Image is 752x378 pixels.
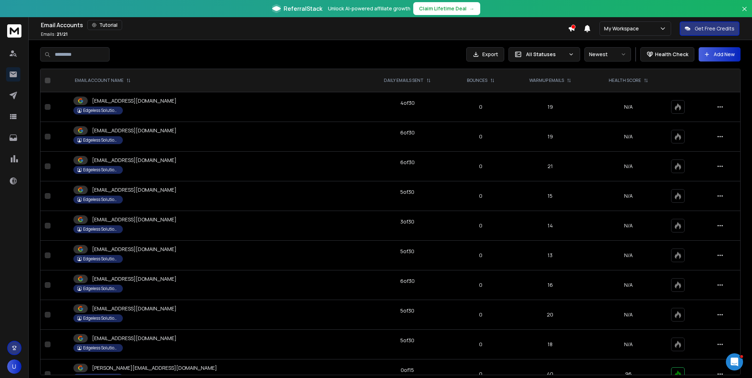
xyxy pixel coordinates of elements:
[469,5,474,12] span: →
[83,315,119,321] p: Edgeless Solutions
[455,222,506,229] p: 0
[455,370,506,378] p: 0
[726,353,743,370] iframe: Intercom live chat
[595,133,663,140] p: N/A
[400,218,414,225] div: 3 of 30
[87,20,122,30] button: Tutorial
[510,122,590,152] td: 19
[413,2,480,15] button: Claim Lifetime Deal→
[92,246,177,253] p: [EMAIL_ADDRESS][DOMAIN_NAME]
[284,4,322,13] span: ReferralStack
[401,367,414,374] div: 0 of 15
[384,78,424,83] p: DAILY EMAILS SENT
[7,359,21,374] button: U
[83,167,119,173] p: Edgeless Solutions
[467,78,487,83] p: BOUNCES
[400,248,414,255] div: 5 of 30
[41,31,68,37] p: Emails :
[92,186,177,193] p: [EMAIL_ADDRESS][DOMAIN_NAME]
[655,51,688,58] p: Health Check
[455,103,506,111] p: 0
[595,281,663,289] p: N/A
[466,47,504,62] button: Export
[455,311,506,318] p: 0
[510,330,590,359] td: 18
[400,278,415,285] div: 6 of 30
[595,341,663,348] p: N/A
[526,51,565,58] p: All Statuses
[510,152,590,181] td: 21
[92,305,177,312] p: [EMAIL_ADDRESS][DOMAIN_NAME]
[328,5,410,12] p: Unlock AI-powered affiliate growth
[604,25,642,32] p: My Workspace
[400,188,414,196] div: 5 of 30
[92,335,177,342] p: [EMAIL_ADDRESS][DOMAIN_NAME]
[83,256,119,262] p: Edgeless Solutions
[510,181,590,211] td: 15
[455,133,506,140] p: 0
[400,337,414,344] div: 5 of 30
[41,20,568,30] div: Email Accounts
[83,286,119,291] p: Edgeless Solutions
[57,31,68,37] span: 21 / 21
[680,21,739,36] button: Get Free Credits
[455,252,506,259] p: 0
[83,108,119,113] p: Edgeless Solutions
[510,211,590,241] td: 14
[455,192,506,200] p: 0
[510,241,590,270] td: 13
[455,163,506,170] p: 0
[455,281,506,289] p: 0
[595,192,663,200] p: N/A
[510,270,590,300] td: 16
[455,341,506,348] p: 0
[92,127,177,134] p: [EMAIL_ADDRESS][DOMAIN_NAME]
[92,275,177,283] p: [EMAIL_ADDRESS][DOMAIN_NAME]
[400,159,415,166] div: 6 of 30
[595,103,663,111] p: N/A
[609,78,641,83] p: HEALTH SCORE
[510,92,590,122] td: 19
[595,252,663,259] p: N/A
[584,47,631,62] button: Newest
[92,364,217,372] p: [PERSON_NAME][EMAIL_ADDRESS][DOMAIN_NAME]
[699,47,741,62] button: Add New
[83,197,119,202] p: Edgeless Solutions
[400,307,414,314] div: 5 of 30
[695,25,734,32] p: Get Free Credits
[740,4,749,21] button: Close banner
[529,78,564,83] p: WARMUP EMAILS
[595,222,663,229] p: N/A
[83,345,119,351] p: Edgeless Solutions
[640,47,694,62] button: Health Check
[83,137,119,143] p: Edgeless Solutions
[75,78,131,83] div: EMAIL ACCOUNT NAME
[510,300,590,330] td: 20
[400,99,415,107] div: 4 of 30
[595,163,663,170] p: N/A
[400,129,415,136] div: 6 of 30
[92,216,177,223] p: [EMAIL_ADDRESS][DOMAIN_NAME]
[595,311,663,318] p: N/A
[92,157,177,164] p: [EMAIL_ADDRESS][DOMAIN_NAME]
[83,226,119,232] p: Edgeless Solutions
[92,97,177,104] p: [EMAIL_ADDRESS][DOMAIN_NAME]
